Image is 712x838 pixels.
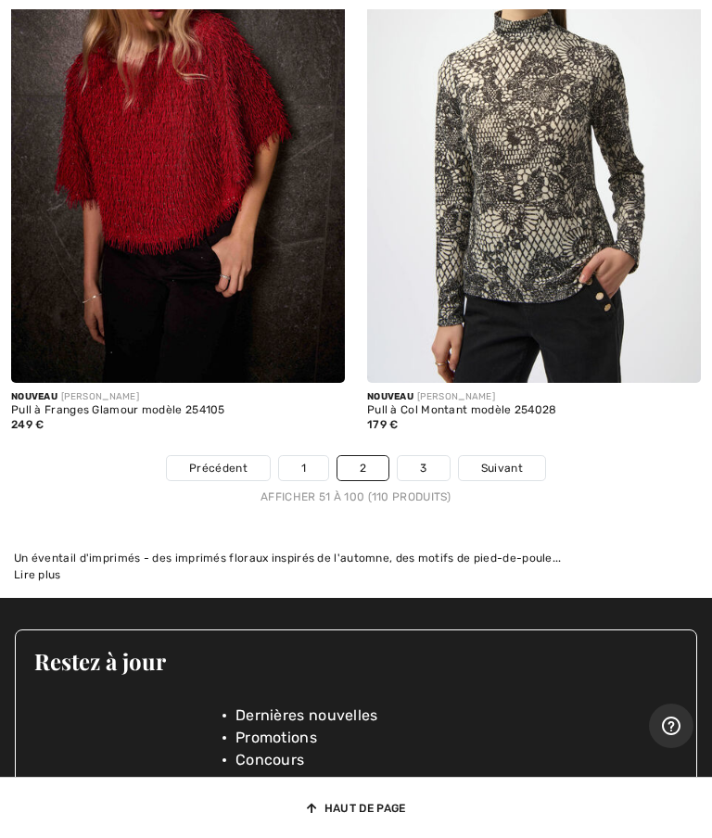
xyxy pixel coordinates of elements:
a: 1 [279,456,328,480]
div: [PERSON_NAME] [367,390,701,404]
a: Précédent [167,456,270,480]
div: Pull à Col Montant modèle 254028 [367,404,701,417]
div: Un éventail d'imprimés - des imprimés floraux inspirés de l'automne, des motifs de pied-de-poule... [14,550,698,566]
span: Lire plus [14,568,61,581]
span: Nouveau [367,391,413,402]
iframe: Ouvre un widget dans lequel vous pouvez trouver plus d’informations [649,704,693,750]
span: Concours [235,749,304,771]
span: 179 € [367,418,399,431]
span: 249 € [11,418,44,431]
a: 3 [398,456,449,480]
h3: Restez à jour [34,649,678,673]
div: Pull à Franges Glamour modèle 254105 [11,404,345,417]
a: Suivant [459,456,545,480]
div: [PERSON_NAME] [11,390,345,404]
span: Suivant [481,460,523,476]
span: Promotions [235,727,317,749]
a: 2 [337,456,388,480]
span: Précédent [189,460,248,476]
span: Nouveau [11,391,57,402]
span: Dernières nouvelles [235,705,378,727]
